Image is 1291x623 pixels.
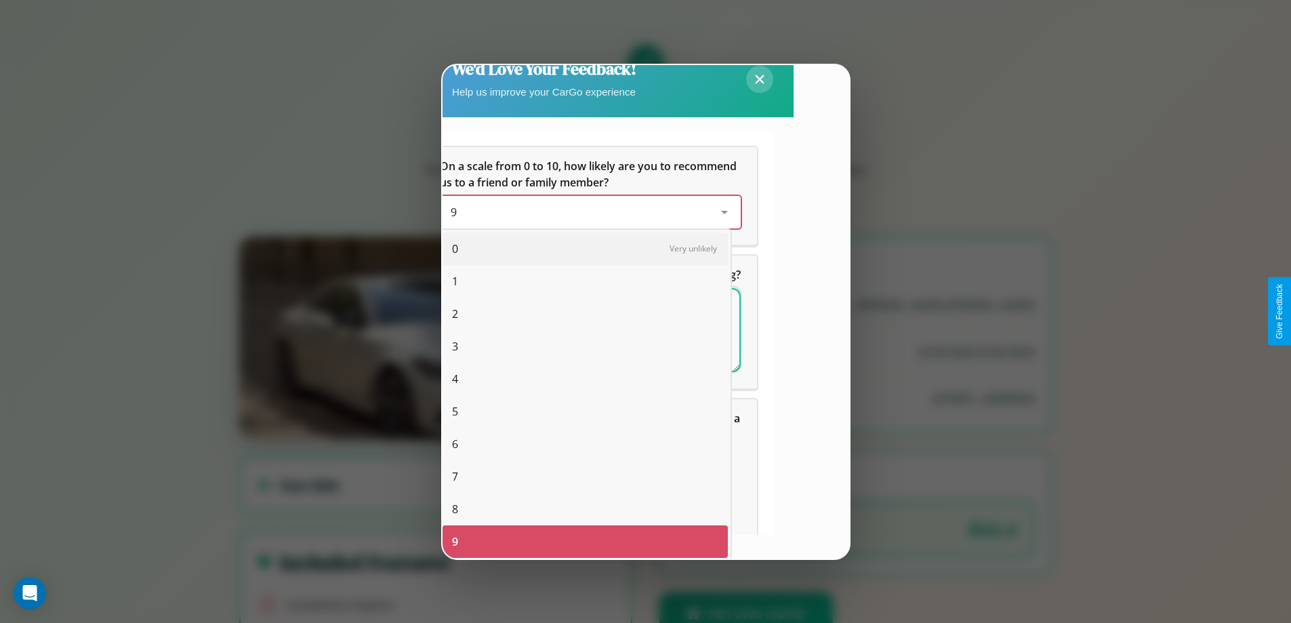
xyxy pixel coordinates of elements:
span: 7 [452,468,458,485]
span: 5 [452,403,458,420]
span: Which of the following features do you value the most in a vehicle? [440,411,743,442]
div: 8 [443,493,728,525]
div: 7 [443,460,728,493]
div: 4 [443,363,728,395]
div: 2 [443,298,728,330]
div: Give Feedback [1275,284,1284,339]
h5: On a scale from 0 to 10, how likely are you to recommend us to a friend or family member? [440,158,741,190]
h2: We'd Love Your Feedback! [452,58,636,80]
span: 9 [451,205,457,220]
span: On a scale from 0 to 10, how likely are you to recommend us to a friend or family member? [440,159,739,190]
span: 1 [452,273,458,289]
div: On a scale from 0 to 10, how likely are you to recommend us to a friend or family member? [424,147,757,245]
div: On a scale from 0 to 10, how likely are you to recommend us to a friend or family member? [440,196,741,228]
span: 6 [452,436,458,452]
span: 0 [452,241,458,257]
span: What can we do to make your experience more satisfying? [440,267,741,282]
div: 10 [443,558,728,590]
span: 3 [452,338,458,355]
span: 8 [452,501,458,517]
span: 4 [452,371,458,387]
span: Very unlikely [670,243,717,254]
div: Open Intercom Messenger [14,577,46,609]
div: 9 [443,525,728,558]
div: 0 [443,233,728,265]
span: 2 [452,306,458,322]
p: Help us improve your CarGo experience [452,83,636,101]
div: 5 [443,395,728,428]
div: 1 [443,265,728,298]
div: 3 [443,330,728,363]
div: 6 [443,428,728,460]
span: 9 [452,534,458,550]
